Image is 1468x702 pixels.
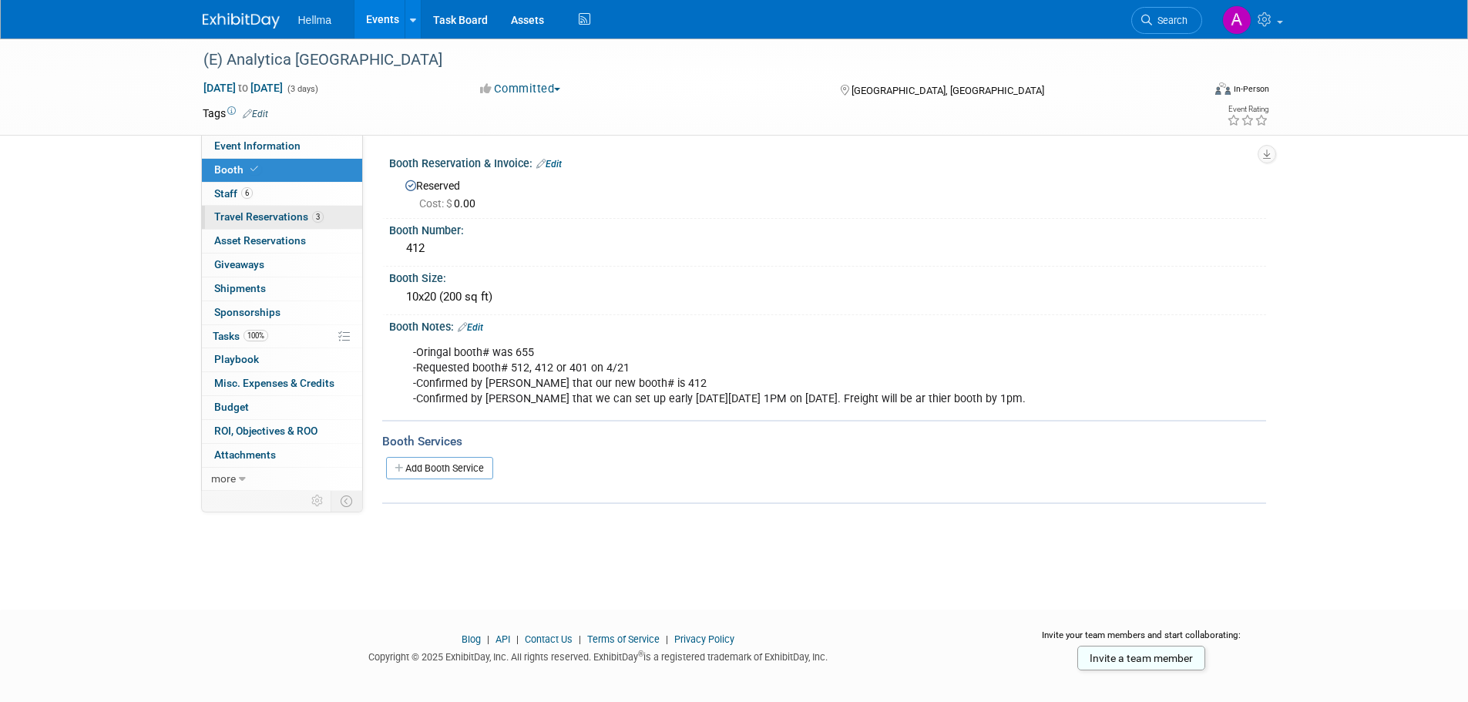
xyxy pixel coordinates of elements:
[244,330,268,341] span: 100%
[202,301,362,324] a: Sponsorships
[203,81,284,95] span: [DATE] [DATE]
[1233,83,1269,95] div: In-Person
[587,633,660,645] a: Terms of Service
[241,187,253,199] span: 6
[1222,5,1251,35] img: Amanda Moreno
[202,254,362,277] a: Giveaways
[1077,646,1205,670] a: Invite a team member
[312,211,324,223] span: 3
[389,219,1266,238] div: Booth Number:
[389,267,1266,286] div: Booth Size:
[389,152,1266,172] div: Booth Reservation & Invoice:
[202,230,362,253] a: Asset Reservations
[1152,15,1188,26] span: Search
[536,159,562,170] a: Edit
[211,472,236,485] span: more
[304,491,331,511] td: Personalize Event Tab Strip
[214,401,249,413] span: Budget
[214,187,253,200] span: Staff
[202,372,362,395] a: Misc. Expenses & Credits
[298,14,332,26] span: Hellma
[202,159,362,182] a: Booth
[202,348,362,371] a: Playbook
[331,491,362,511] td: Toggle Event Tabs
[852,85,1044,96] span: [GEOGRAPHIC_DATA], [GEOGRAPHIC_DATA]
[495,633,510,645] a: API
[674,633,734,645] a: Privacy Policy
[214,306,280,318] span: Sponsorships
[401,237,1255,260] div: 412
[575,633,585,645] span: |
[214,448,276,461] span: Attachments
[286,84,318,94] span: (3 days)
[214,258,264,270] span: Giveaways
[214,210,324,223] span: Travel Reservations
[638,650,643,658] sup: ®
[475,81,566,97] button: Committed
[525,633,573,645] a: Contact Us
[202,325,362,348] a: Tasks100%
[214,139,301,152] span: Event Information
[462,633,481,645] a: Blog
[202,277,362,301] a: Shipments
[203,106,268,121] td: Tags
[402,338,1097,415] div: -Oringal booth# was 655 -Requested booth# 512, 412 or 401 on 4/21 -Confirmed by [PERSON_NAME] tha...
[214,163,261,176] span: Booth
[202,183,362,206] a: Staff6
[214,353,259,365] span: Playbook
[214,425,317,437] span: ROI, Objectives & ROO
[202,206,362,229] a: Travel Reservations3
[458,322,483,333] a: Edit
[243,109,268,119] a: Edit
[250,165,258,173] i: Booth reservation complete
[1017,629,1266,652] div: Invite your team members and start collaborating:
[512,633,522,645] span: |
[419,197,482,210] span: 0.00
[483,633,493,645] span: |
[1111,80,1270,103] div: Event Format
[213,330,268,342] span: Tasks
[202,444,362,467] a: Attachments
[214,282,266,294] span: Shipments
[203,13,280,29] img: ExhibitDay
[389,315,1266,335] div: Booth Notes:
[419,197,454,210] span: Cost: $
[202,468,362,491] a: more
[1227,106,1268,113] div: Event Rating
[1131,7,1202,34] a: Search
[382,433,1266,450] div: Booth Services
[198,46,1179,74] div: (E) Analytica [GEOGRAPHIC_DATA]
[202,135,362,158] a: Event Information
[1215,82,1231,95] img: Format-Inperson.png
[202,420,362,443] a: ROI, Objectives & ROO
[214,234,306,247] span: Asset Reservations
[386,457,493,479] a: Add Booth Service
[662,633,672,645] span: |
[401,174,1255,211] div: Reserved
[401,285,1255,309] div: 10x20 (200 sq ft)
[203,647,995,664] div: Copyright © 2025 ExhibitDay, Inc. All rights reserved. ExhibitDay is a registered trademark of Ex...
[214,377,334,389] span: Misc. Expenses & Credits
[202,396,362,419] a: Budget
[236,82,250,94] span: to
